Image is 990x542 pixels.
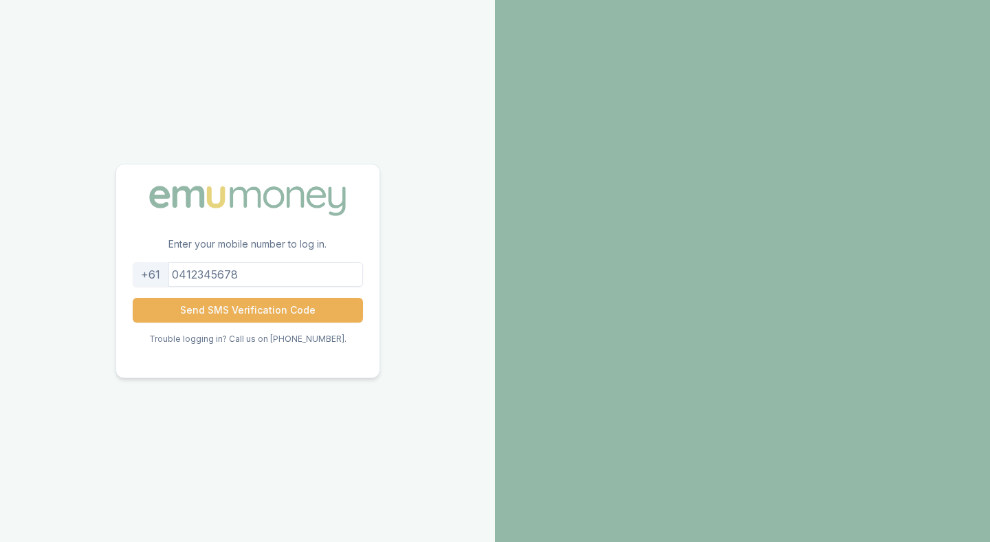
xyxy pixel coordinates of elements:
input: 0412345678 [133,262,363,287]
p: Enter your mobile number to log in. [116,237,379,262]
img: Emu Money [144,181,351,221]
button: Send SMS Verification Code [133,298,363,323]
p: Trouble logging in? Call us on [PHONE_NUMBER]. [149,334,346,345]
div: +61 [133,262,169,287]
